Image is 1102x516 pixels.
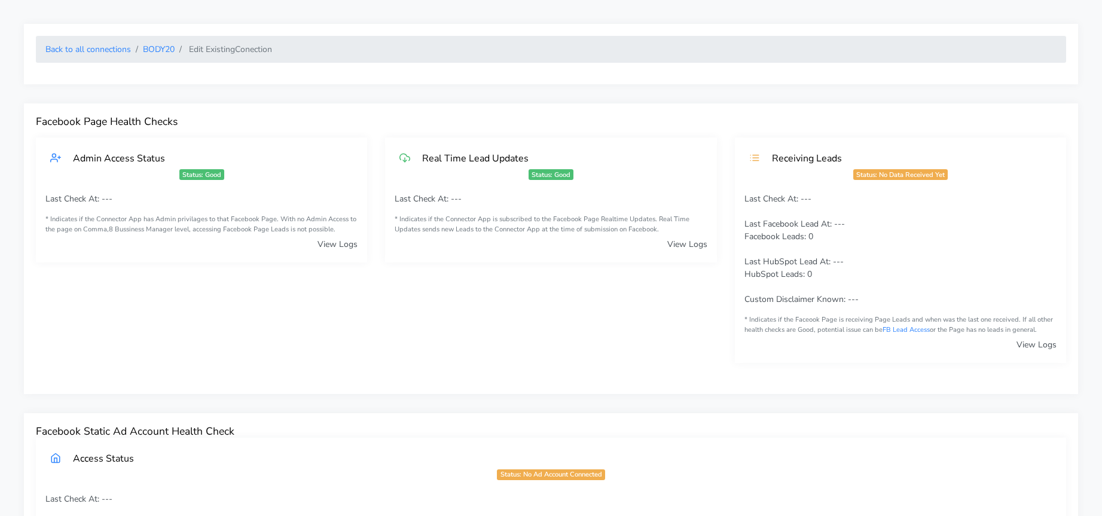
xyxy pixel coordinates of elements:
a: FB Lead Access [883,325,930,334]
span: Status: Good [179,169,224,180]
nav: breadcrumb [36,36,1066,63]
div: Real Time Lead Updates [410,152,702,164]
a: View Logs [667,239,707,250]
a: BODY20 [143,44,175,55]
span: Status: Good [529,169,573,180]
div: Access Status [61,452,1052,465]
p: Last Check At: --- [45,493,1057,505]
h4: Facebook Static Ad Account Health Check [36,425,1066,438]
span: * Indicates if the Faceook Page is receiving Page Leads and when was the last one received. If al... [744,315,1053,334]
span: Custom Disclaimer Known: --- [744,294,859,305]
p: Last Check At: --- [395,193,707,205]
div: Admin Access Status [61,152,353,164]
span: Last Facebook Lead At: --- [744,218,845,230]
small: * Indicates if the Connector App is subscribed to the Facebook Page Realtime Updates. Real Time U... [395,215,707,235]
small: * Indicates if the Connector App has Admin privilages to that Facebook Page. With no Admin Access... [45,215,358,235]
span: Status: No Data Received Yet [853,169,948,180]
a: Back to all connections [45,44,131,55]
a: View Logs [318,239,358,250]
span: Facebook Leads: 0 [744,231,813,242]
li: Edit Existing Conection [175,43,272,56]
span: Status: No Ad Account Connected [497,469,605,480]
div: Receiving Leads [760,152,1052,164]
span: Last HubSpot Lead At: --- [744,256,844,267]
a: View Logs [1016,339,1057,350]
p: Last Check At: --- [45,193,358,205]
span: HubSpot Leads: 0 [744,268,812,280]
span: Last Check At: --- [744,193,811,204]
h4: Facebook Page Health Checks [36,115,1066,128]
